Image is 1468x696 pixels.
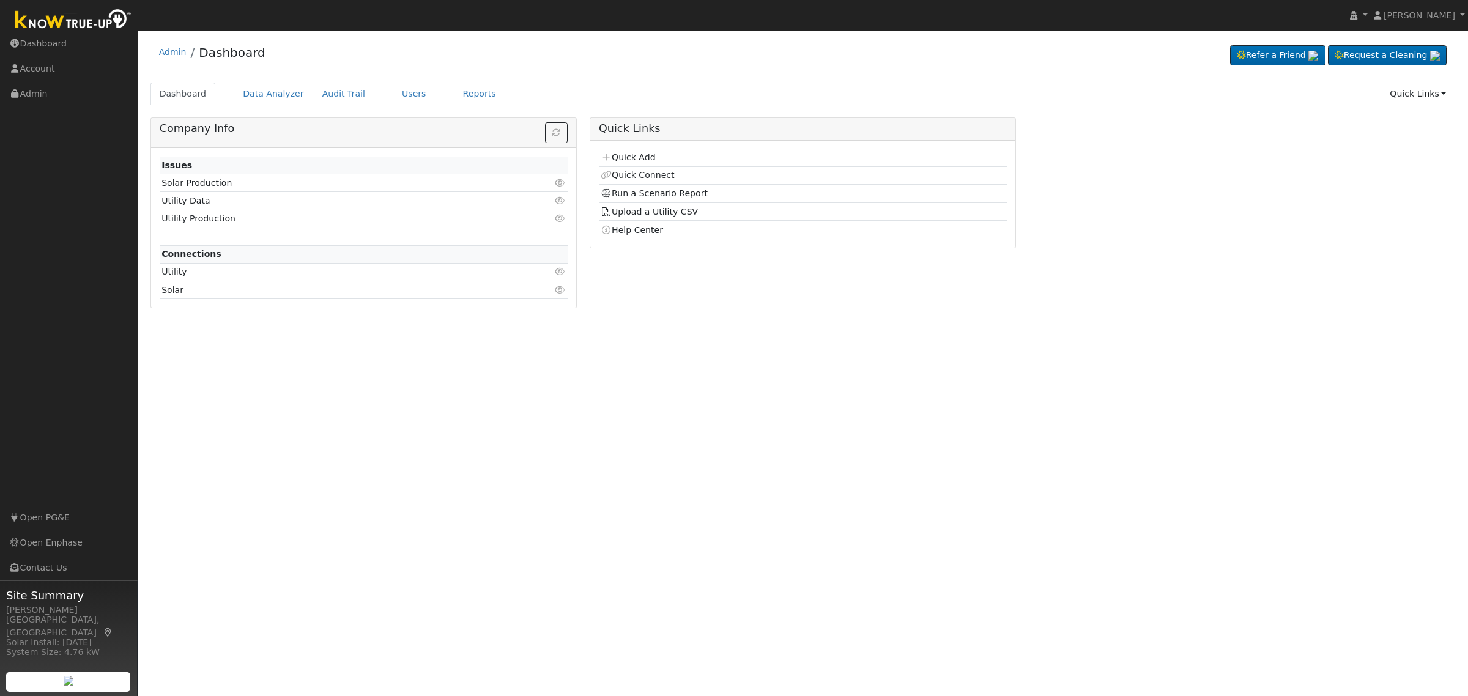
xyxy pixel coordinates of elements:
[6,646,131,659] div: System Size: 4.76 kW
[1430,51,1440,61] img: retrieve
[161,249,221,259] strong: Connections
[160,174,502,192] td: Solar Production
[9,7,138,34] img: Know True-Up
[161,160,192,170] strong: Issues
[1328,45,1447,66] a: Request a Cleaning
[599,122,1007,135] h5: Quick Links
[6,613,131,639] div: [GEOGRAPHIC_DATA], [GEOGRAPHIC_DATA]
[160,210,502,228] td: Utility Production
[454,83,505,105] a: Reports
[160,192,502,210] td: Utility Data
[555,179,566,187] i: Click to view
[6,587,131,604] span: Site Summary
[234,83,313,105] a: Data Analyzer
[103,628,114,637] a: Map
[313,83,374,105] a: Audit Trail
[1308,51,1318,61] img: retrieve
[6,604,131,616] div: [PERSON_NAME]
[555,286,566,294] i: Click to view
[601,152,655,162] a: Quick Add
[601,188,708,198] a: Run a Scenario Report
[1230,45,1325,66] a: Refer a Friend
[150,83,216,105] a: Dashboard
[1381,83,1455,105] a: Quick Links
[393,83,436,105] a: Users
[601,170,674,180] a: Quick Connect
[601,207,698,217] a: Upload a Utility CSV
[160,281,502,299] td: Solar
[1384,10,1455,20] span: [PERSON_NAME]
[555,214,566,223] i: Click to view
[555,267,566,276] i: Click to view
[199,45,265,60] a: Dashboard
[64,676,73,686] img: retrieve
[160,122,568,135] h5: Company Info
[159,47,187,57] a: Admin
[555,196,566,205] i: Click to view
[160,263,502,281] td: Utility
[601,225,663,235] a: Help Center
[6,636,131,649] div: Solar Install: [DATE]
